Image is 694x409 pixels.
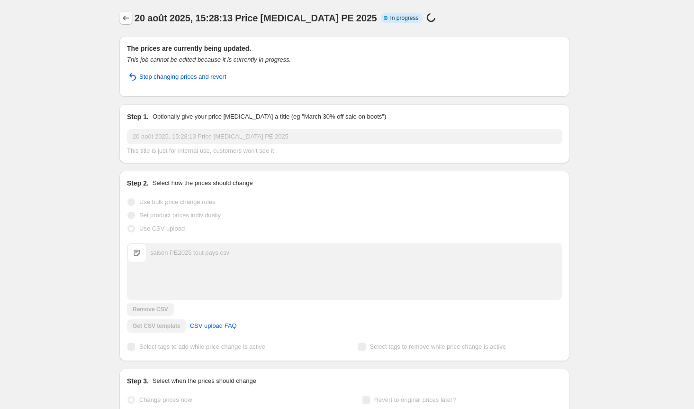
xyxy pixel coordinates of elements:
[139,396,192,403] span: Change prices now
[139,198,215,205] span: Use bulk price change rules
[153,112,386,121] p: Optionally give your price [MEDICAL_DATA] a title (eg "March 30% off sale on boots")
[150,248,229,258] div: saison PE2025 tout pays.csv
[127,147,274,154] span: This title is just for internal use, customers won't see it
[127,44,562,53] h2: The prices are currently being updated.
[121,69,232,84] button: Stop changing prices and revert
[127,129,562,144] input: 30% off holiday sale
[139,225,185,232] span: Use CSV upload
[190,321,237,331] span: CSV upload FAQ
[153,178,253,188] p: Select how the prices should change
[153,376,256,386] p: Select when the prices should change
[119,11,133,25] button: Price change jobs
[374,396,456,403] span: Revert to original prices later?
[139,72,226,82] span: Stop changing prices and revert
[127,112,149,121] h2: Step 1.
[184,318,243,334] a: CSV upload FAQ
[139,212,221,219] span: Set product prices individually
[127,376,149,386] h2: Step 3.
[127,56,291,63] i: This job cannot be edited because it is currently in progress.
[135,13,377,23] span: 20 août 2025, 15:28:13 Price [MEDICAL_DATA] PE 2025
[390,14,419,22] span: In progress
[127,178,149,188] h2: Step 2.
[139,343,265,350] span: Select tags to add while price change is active
[370,343,506,350] span: Select tags to remove while price change is active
